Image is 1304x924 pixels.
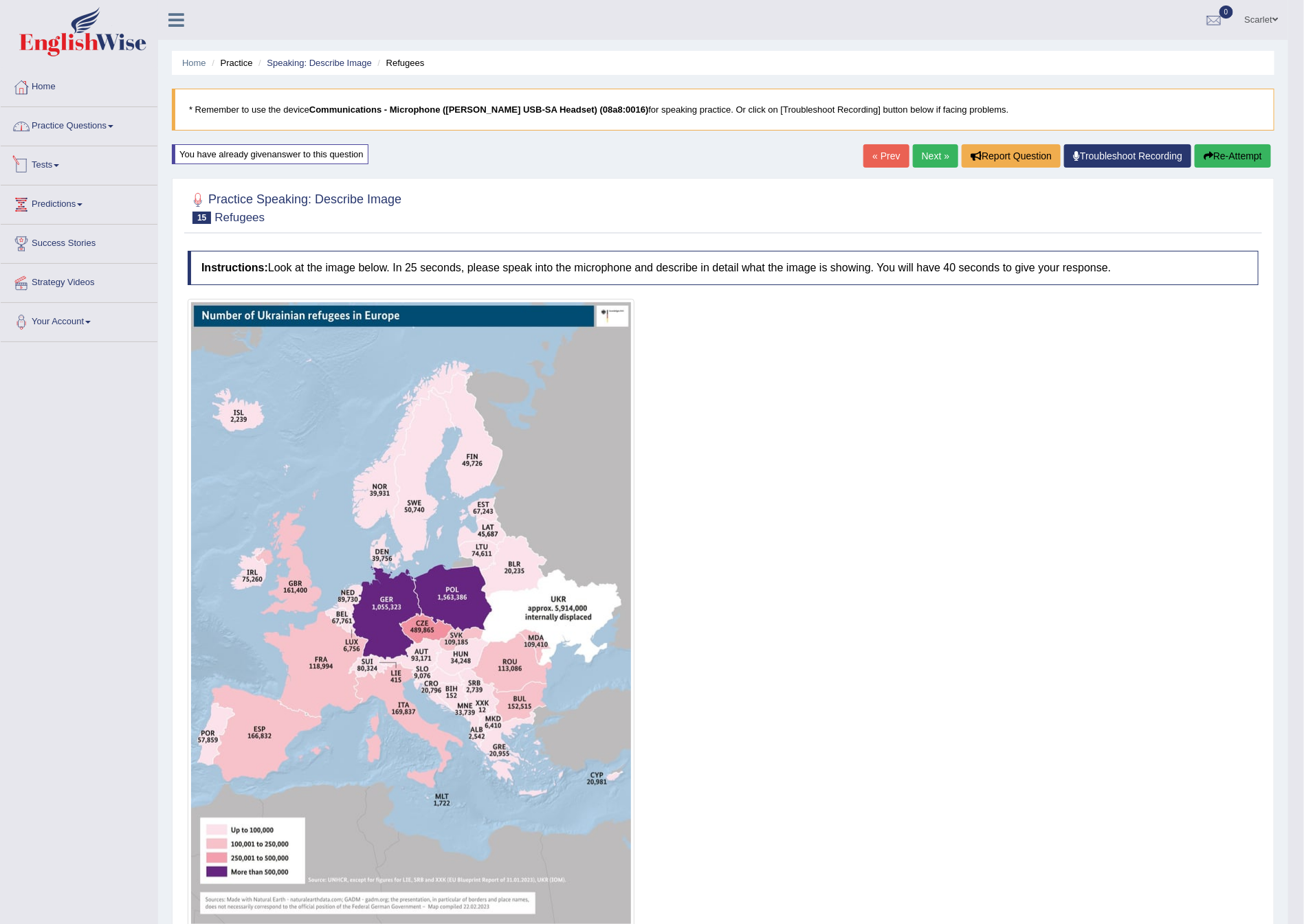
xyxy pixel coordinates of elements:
[1,264,157,298] a: Strategy Videos
[188,190,401,224] h2: Practice Speaking: Describe Image
[172,144,368,164] div: You have already given answer to this question
[863,144,909,168] a: « Prev
[182,58,206,68] a: Home
[201,262,268,273] b: Instructions:
[1195,144,1271,168] button: Re-Attempt
[1,107,157,142] a: Practice Questions
[208,56,252,69] li: Practice
[309,104,649,115] b: Communications - Microphone ([PERSON_NAME] USB-SA Headset) (08a8:0016)
[192,212,211,224] span: 15
[1,146,157,181] a: Tests
[172,89,1274,131] blockquote: * Remember to use the device for speaking practice. Or click on [Troubleshoot Recording] button b...
[1,68,157,102] a: Home
[1219,5,1233,19] span: 0
[374,56,424,69] li: Refugees
[214,211,265,224] small: Refugees
[913,144,958,168] a: Next »
[962,144,1061,168] button: Report Question
[1,303,157,337] a: Your Account
[267,58,371,68] a: Speaking: Describe Image
[1064,144,1191,168] a: Troubleshoot Recording
[1,225,157,259] a: Success Stories
[1,185,157,220] a: Predictions
[188,251,1259,285] h4: Look at the image below. In 25 seconds, please speak into the microphone and describe in detail w...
